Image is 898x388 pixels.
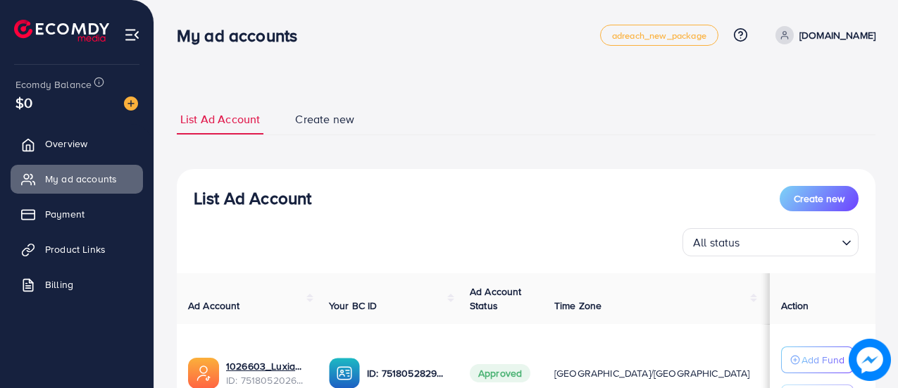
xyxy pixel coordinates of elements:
p: ID: 7518052829551181841 [367,365,447,382]
input: Search for option [744,230,836,253]
img: logo [14,20,109,42]
span: ID: 7518052026253918226 [226,373,306,387]
span: Payment [45,207,85,221]
h3: My ad accounts [177,25,308,46]
img: image [124,96,138,111]
span: Approved [470,364,530,382]
span: Overview [45,137,87,151]
p: [DOMAIN_NAME] [799,27,875,44]
p: Add Fund [802,351,844,368]
span: Billing [45,277,73,292]
a: My ad accounts [11,165,143,193]
img: menu [124,27,140,43]
span: Ecomdy Balance [15,77,92,92]
a: adreach_new_package [600,25,718,46]
a: Payment [11,200,143,228]
a: Overview [11,130,143,158]
span: Create new [794,192,844,206]
button: Create new [780,186,859,211]
a: Product Links [11,235,143,263]
span: Create new [295,111,354,127]
button: Add Fund [781,346,854,373]
span: List Ad Account [180,111,260,127]
span: Time Zone [554,299,601,313]
a: 1026603_Luxia_1750433190642 [226,359,306,373]
span: My ad accounts [45,172,117,186]
span: Product Links [45,242,106,256]
span: Action [781,299,809,313]
span: Ad Account [188,299,240,313]
span: Ad Account Status [470,284,522,313]
div: Search for option [682,228,859,256]
span: $0 [15,92,32,113]
span: Your BC ID [329,299,378,313]
span: adreach_new_package [612,31,706,40]
a: [DOMAIN_NAME] [770,26,875,44]
img: image [849,339,891,381]
div: <span class='underline'>1026603_Luxia_1750433190642</span></br>7518052026253918226 [226,359,306,388]
h3: List Ad Account [194,188,311,208]
span: All status [690,232,743,253]
a: Billing [11,270,143,299]
span: [GEOGRAPHIC_DATA]/[GEOGRAPHIC_DATA] [554,366,750,380]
